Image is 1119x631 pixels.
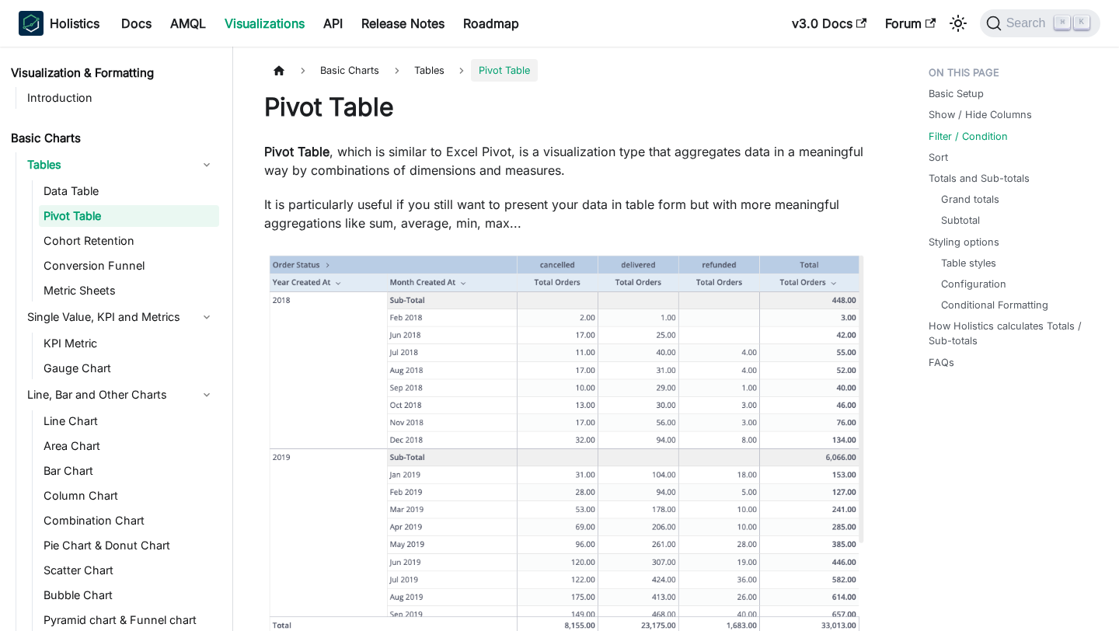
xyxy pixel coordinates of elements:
a: Visualization & Formatting [6,62,219,84]
button: Switch between dark and light mode (currently light mode) [946,11,971,36]
span: Tables [406,59,452,82]
a: Conversion Funnel [39,255,219,277]
a: Table styles [941,256,996,270]
a: Grand totals [941,192,999,207]
a: Metric Sheets [39,280,219,302]
a: FAQs [929,355,954,370]
a: Show / Hide Columns [929,107,1032,122]
a: Data Table [39,180,219,202]
a: Line, Bar and Other Charts [23,382,219,407]
a: Pyramid chart & Funnel chart [39,609,219,631]
a: Basic Charts [6,127,219,149]
a: Gauge Chart [39,357,219,379]
p: , which is similar to Excel Pivot, is a visualization type that aggregates data in a meaningful w... [264,142,866,180]
a: Bubble Chart [39,584,219,606]
a: API [314,11,352,36]
a: Filter / Condition [929,129,1008,144]
a: Styling options [929,235,999,249]
a: KPI Metric [39,333,219,354]
a: Home page [264,59,294,82]
a: Pie Chart & Donut Chart [39,535,219,556]
a: How Holistics calculates Totals / Sub-totals [929,319,1094,348]
a: Column Chart [39,485,219,507]
h1: Pivot Table [264,92,866,123]
a: Introduction [23,87,219,109]
span: Pivot Table [471,59,538,82]
a: HolisticsHolistics [19,11,99,36]
a: AMQL [161,11,215,36]
a: Bar Chart [39,460,219,482]
a: Roadmap [454,11,528,36]
a: Sort [929,150,948,165]
kbd: K [1074,16,1089,30]
span: Basic Charts [312,59,387,82]
p: It is particularly useful if you still want to present your data in table form but with more mean... [264,195,866,232]
a: Tables [23,152,219,177]
a: Area Chart [39,435,219,457]
kbd: ⌘ [1055,16,1070,30]
a: v3.0 Docs [783,11,876,36]
a: Cohort Retention [39,230,219,252]
a: Totals and Sub-totals [929,171,1030,186]
a: Pivot Table [39,205,219,227]
a: Forum [876,11,945,36]
a: Visualizations [215,11,314,36]
a: Line Chart [39,410,219,432]
nav: Breadcrumbs [264,59,866,82]
span: Search [1002,16,1055,30]
button: Search (Command+K) [980,9,1100,37]
a: Release Notes [352,11,454,36]
a: Conditional Formatting [941,298,1048,312]
a: Configuration [941,277,1006,291]
a: Single Value, KPI and Metrics [23,305,219,329]
b: Holistics [50,14,99,33]
a: Scatter Chart [39,560,219,581]
a: Combination Chart [39,510,219,532]
a: Subtotal [941,213,980,228]
strong: Pivot Table [264,144,329,159]
img: Holistics [19,11,44,36]
a: Basic Setup [929,86,984,101]
a: Docs [112,11,161,36]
